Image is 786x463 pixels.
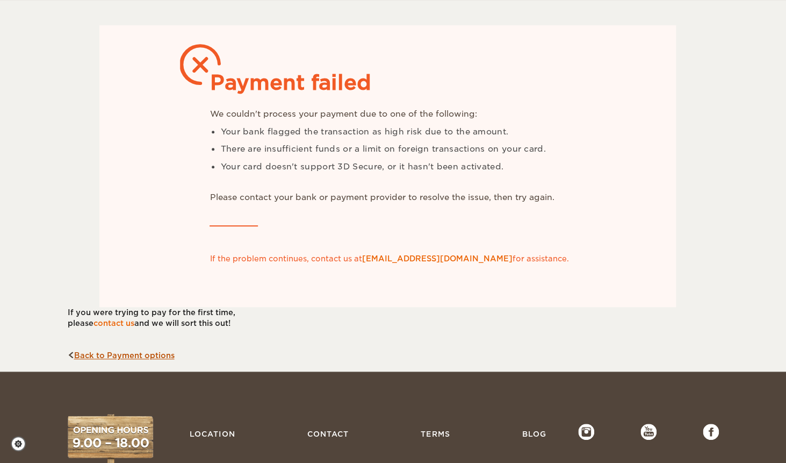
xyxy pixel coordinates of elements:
[210,108,571,204] div: We couldn't process your payment due to one of the following: Please contact your bank or payment...
[210,253,581,264] div: If the problem continues, contact us at for assistance.
[220,143,571,155] li: There are insufficient funds or a limit on foreign transactions on your card.
[220,126,571,138] li: Your bank flagged the transaction as high risk due to the amount.
[68,307,708,329] div: If you were trying to pay for the first time, please and we will sort this out!
[210,68,571,97] div: Payment failed
[516,424,551,444] a: Blog
[184,424,240,444] a: Location
[415,424,455,444] a: Terms
[220,161,571,173] li: Your card doesn't support 3D Secure, or it hasn't been activated.
[93,319,134,327] a: contact us
[362,254,512,263] a: [EMAIL_ADDRESS][DOMAIN_NAME]
[11,436,33,451] a: Cookie settings
[68,351,175,360] a: Back to Payment options
[301,424,354,444] a: Contact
